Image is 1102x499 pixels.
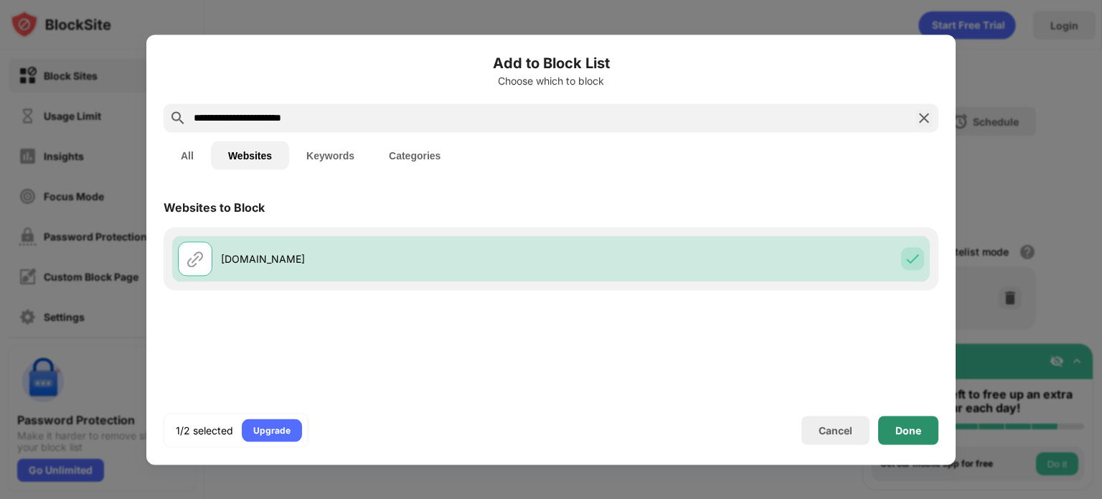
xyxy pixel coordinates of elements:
[372,141,458,169] button: Categories
[164,52,938,73] h6: Add to Block List
[176,423,233,437] div: 1/2 selected
[164,200,265,214] div: Websites to Block
[169,109,187,126] img: search.svg
[211,141,289,169] button: Websites
[289,141,372,169] button: Keywords
[164,75,938,86] div: Choose which to block
[221,251,551,266] div: [DOMAIN_NAME]
[187,250,204,267] img: url.svg
[895,424,921,436] div: Done
[819,424,852,437] div: Cancel
[915,109,933,126] img: search-close
[253,423,291,437] div: Upgrade
[164,141,211,169] button: All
